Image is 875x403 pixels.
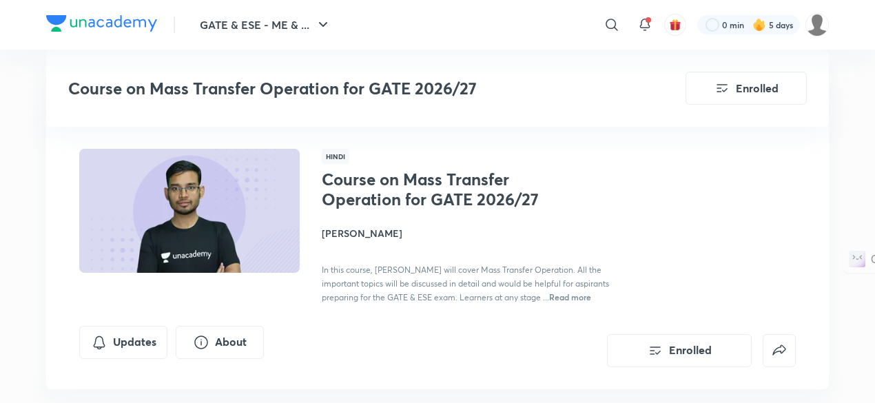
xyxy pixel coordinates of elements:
[763,334,796,367] button: false
[549,291,591,302] span: Read more
[752,18,766,32] img: streak
[176,326,264,359] button: About
[77,147,302,274] img: Thumbnail
[664,14,686,36] button: avatar
[322,226,630,240] h4: [PERSON_NAME]
[192,11,340,39] button: GATE & ESE - ME & ...
[68,79,608,99] h3: Course on Mass Transfer Operation for GATE 2026/27
[322,149,349,164] span: Hindi
[46,15,157,32] img: Company Logo
[805,13,829,37] img: yash Singh
[669,19,681,31] img: avatar
[686,72,807,105] button: Enrolled
[322,265,609,302] span: In this course, [PERSON_NAME] will cover Mass Transfer Operation. All the important topics will b...
[322,169,547,209] h1: Course on Mass Transfer Operation for GATE 2026/27
[46,15,157,35] a: Company Logo
[79,326,167,359] button: Updates
[607,334,752,367] button: Enrolled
